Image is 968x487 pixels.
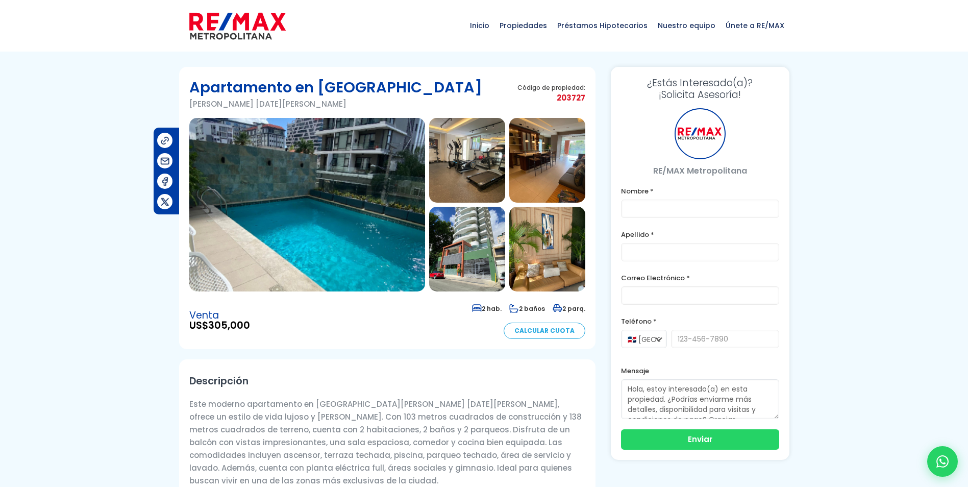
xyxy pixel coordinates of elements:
input: 123-456-7890 [671,330,779,348]
span: Únete a RE/MAX [721,10,789,41]
span: Nuestro equipo [653,10,721,41]
span: ¿Estás Interesado(a)? [621,77,779,89]
span: 203727 [517,91,585,104]
img: Apartamento en Piantini [189,118,425,291]
span: US$ [189,321,250,331]
img: Apartamento en Piantini [429,207,505,291]
a: Calcular Cuota [504,323,585,339]
label: Correo Electrónico * [621,272,779,284]
textarea: Hola, estoy interesado(a) en esta propiedad. ¿Podrías enviarme más detalles, disponibilidad para ... [621,379,779,419]
span: Préstamos Hipotecarios [552,10,653,41]
h3: ¡Solicita Asesoría! [621,77,779,101]
img: Apartamento en Piantini [509,118,585,203]
img: Compartir [160,176,170,187]
label: Teléfono * [621,315,779,328]
label: Nombre * [621,185,779,198]
span: 2 hab. [472,304,502,313]
p: Este moderno apartamento en [GEOGRAPHIC_DATA][PERSON_NAME] [DATE][PERSON_NAME], ofrece un estilo ... [189,398,585,487]
span: 2 parq. [553,304,585,313]
label: Mensaje [621,364,779,377]
label: Apellido * [621,228,779,241]
img: Compartir [160,197,170,207]
img: Apartamento en Piantini [509,207,585,291]
span: 2 baños [509,304,545,313]
button: Enviar [621,429,779,450]
img: Compartir [160,156,170,166]
p: RE/MAX Metropolitana [621,164,779,177]
span: Código de propiedad: [517,84,585,91]
span: Inicio [465,10,494,41]
h2: Descripción [189,370,585,393]
img: remax-metropolitana-logo [189,11,286,41]
div: RE/MAX Metropolitana [675,108,726,159]
h1: Apartamento en [GEOGRAPHIC_DATA] [189,77,482,98]
span: 305,000 [208,319,250,332]
img: Compartir [160,135,170,146]
p: [PERSON_NAME] [DATE][PERSON_NAME] [189,98,482,110]
span: Propiedades [494,10,552,41]
span: Venta [189,310,250,321]
img: Apartamento en Piantini [429,118,505,203]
